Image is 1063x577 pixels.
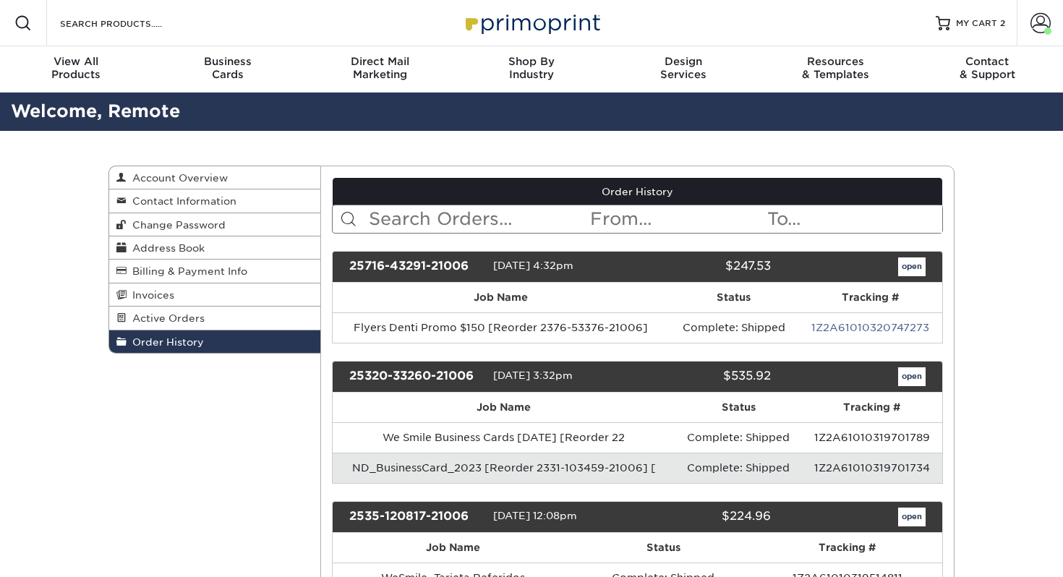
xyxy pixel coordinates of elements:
div: $224.96 [626,508,781,526]
input: Search Orders... [367,205,589,233]
a: Change Password [109,213,320,236]
span: [DATE] 3:32pm [493,369,573,381]
a: open [898,257,926,276]
a: open [898,508,926,526]
a: Order History [109,330,320,353]
td: ND_BusinessCard_2023 [Reorder 2331-103459-21006] [ [333,453,676,483]
span: Invoices [127,289,174,301]
a: open [898,367,926,386]
th: Status [675,393,802,422]
th: Status [574,533,753,563]
a: Contact& Support [911,46,1063,93]
div: & Templates [759,55,911,81]
span: Billing & Payment Info [127,265,247,277]
a: Order History [333,178,943,205]
th: Status [670,283,798,312]
div: Marketing [304,55,456,81]
div: 25716-43291-21006 [338,257,493,276]
div: $247.53 [626,257,781,276]
a: 1Z2A61010320747273 [811,322,929,333]
a: Direct MailMarketing [304,46,456,93]
span: Order History [127,336,204,348]
th: Tracking # [798,283,942,312]
a: Address Book [109,236,320,260]
th: Tracking # [802,393,942,422]
span: Design [607,55,759,68]
span: Active Orders [127,312,205,324]
span: Change Password [127,219,226,231]
span: Contact Information [127,195,236,207]
td: Complete: Shipped [675,422,802,453]
td: Complete: Shipped [675,453,802,483]
a: Shop ByIndustry [456,46,607,93]
span: MY CART [956,17,997,30]
th: Job Name [333,283,670,312]
div: 2535-120817-21006 [338,508,493,526]
span: [DATE] 4:32pm [493,260,573,271]
a: Billing & Payment Info [109,260,320,283]
span: 2 [1000,18,1005,28]
div: & Support [911,55,1063,81]
th: Job Name [333,533,574,563]
td: 1Z2A61010319701789 [802,422,942,453]
img: Primoprint [459,7,604,38]
span: [DATE] 12:08pm [493,510,577,521]
input: To... [766,205,942,233]
div: Services [607,55,759,81]
span: Contact [911,55,1063,68]
a: Invoices [109,283,320,307]
td: Complete: Shipped [670,312,798,343]
div: Cards [152,55,304,81]
span: Account Overview [127,172,228,184]
a: BusinessCards [152,46,304,93]
span: Business [152,55,304,68]
td: We Smile Business Cards [DATE] [Reorder 22 [333,422,676,453]
th: Tracking # [753,533,942,563]
td: 1Z2A61010319701734 [802,453,942,483]
div: 25320-33260-21006 [338,367,493,386]
input: From... [589,205,765,233]
span: Shop By [456,55,607,68]
a: Account Overview [109,166,320,189]
a: Active Orders [109,307,320,330]
span: Address Book [127,242,205,254]
td: Flyers Denti Promo $150 [Reorder 2376-53376-21006] [333,312,670,343]
a: Resources& Templates [759,46,911,93]
span: Resources [759,55,911,68]
a: Contact Information [109,189,320,213]
th: Job Name [333,393,676,422]
div: $535.92 [626,367,781,386]
input: SEARCH PRODUCTS..... [59,14,200,32]
span: Direct Mail [304,55,456,68]
div: Industry [456,55,607,81]
a: DesignServices [607,46,759,93]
